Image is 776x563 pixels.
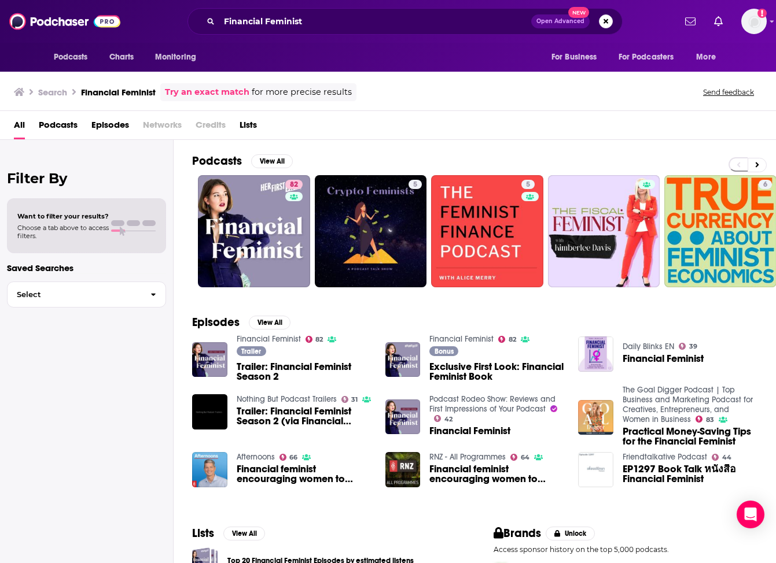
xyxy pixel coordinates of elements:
[155,49,196,65] span: Monitoring
[237,406,372,426] a: Trailer: Financial Feminist Season 2 (via Financial Feminist)
[429,452,506,462] a: RNZ - All Programmes
[763,179,767,191] span: 6
[498,336,516,343] a: 82
[431,175,543,287] a: 5
[623,354,704,364] span: Financial Feminist
[722,455,731,460] span: 44
[315,337,323,342] span: 82
[700,87,757,97] button: Send feedback
[494,545,758,554] p: Access sponsor history on the top 5,000 podcasts.
[341,396,358,403] a: 31
[543,46,612,68] button: open menu
[251,154,293,168] button: View All
[741,9,767,34] span: Logged in as gmalloy
[219,12,531,31] input: Search podcasts, credits, & more...
[521,455,529,460] span: 64
[689,344,697,349] span: 39
[509,337,516,342] span: 82
[54,49,88,65] span: Podcasts
[409,180,422,189] a: 5
[187,8,623,35] div: Search podcasts, credits, & more...
[429,464,564,484] a: Financial feminist encouraging women to create their own wealth
[623,427,757,446] a: Practical Money-Saving Tips for the Financial Feminist
[91,116,129,139] a: Episodes
[192,154,242,168] h2: Podcasts
[444,417,453,422] span: 42
[165,86,249,99] a: Try an exact match
[285,180,303,189] a: 82
[623,452,707,462] a: Friendtalkative Podcast
[435,348,454,355] span: Bonus
[237,334,301,344] a: Financial Feminist
[623,385,753,424] a: The Goal Digger Podcast | Top Business and Marketing Podcast for Creatives, Entrepreneurs, and Wo...
[688,46,730,68] button: open menu
[351,397,358,402] span: 31
[385,399,421,435] img: Financial Feminist
[192,154,293,168] a: PodcastsView All
[81,87,156,98] h3: Financial Feminist
[192,452,227,487] img: Financial feminist encouraging women to create their own wealth
[102,46,141,68] a: Charts
[681,12,700,31] a: Show notifications dropdown
[521,180,535,189] a: 5
[429,394,556,414] a: Podcast Rodeo Show: Reviews and First Impressions of Your Podcast
[413,179,417,191] span: 5
[237,394,337,404] a: Nothing But Podcast Trailers
[7,170,166,187] h2: Filter By
[39,116,78,139] span: Podcasts
[757,9,767,18] svg: Add a profile image
[315,175,427,287] a: 5
[192,342,227,377] img: Trailer: Financial Feminist Season 2
[696,416,714,423] a: 83
[109,49,134,65] span: Charts
[279,454,298,461] a: 66
[578,336,613,372] a: Financial Feminist
[290,179,298,191] span: 82
[737,501,764,528] div: Open Intercom Messenger
[696,49,716,65] span: More
[249,316,290,329] button: View All
[679,343,697,350] a: 39
[578,400,613,435] img: Practical Money-Saving Tips for the Financial Feminist
[192,526,265,540] a: ListsView All
[17,224,109,240] span: Choose a tab above to access filters.
[289,455,297,460] span: 66
[8,291,141,298] span: Select
[196,116,226,139] span: Credits
[192,315,240,329] h2: Episodes
[568,7,589,18] span: New
[623,464,757,484] a: EP1297 Book Talk หนังสือ Financial Feminist
[619,49,674,65] span: For Podcasters
[494,526,542,540] h2: Brands
[252,86,352,99] span: for more precise results
[546,527,595,540] button: Unlock
[241,348,261,355] span: Trailer
[38,87,67,98] h3: Search
[385,342,421,377] a: Exclusive First Look: Financial Feminist Book
[536,18,584,24] span: Open Advanced
[237,362,372,381] span: Trailer: Financial Feminist Season 2
[237,464,372,484] a: Financial feminist encouraging women to create their own wealth
[192,394,227,429] img: Trailer: Financial Feminist Season 2 (via Financial Feminist)
[429,426,510,436] a: Financial Feminist
[611,46,691,68] button: open menu
[578,452,613,487] img: EP1297 Book Talk หนังสือ Financial Feminist
[385,452,421,487] img: Financial feminist encouraging women to create their own wealth
[9,10,120,32] img: Podchaser - Follow, Share and Rate Podcasts
[240,116,257,139] a: Lists
[429,362,564,381] span: Exclusive First Look: Financial Feminist Book
[14,116,25,139] span: All
[709,12,727,31] a: Show notifications dropdown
